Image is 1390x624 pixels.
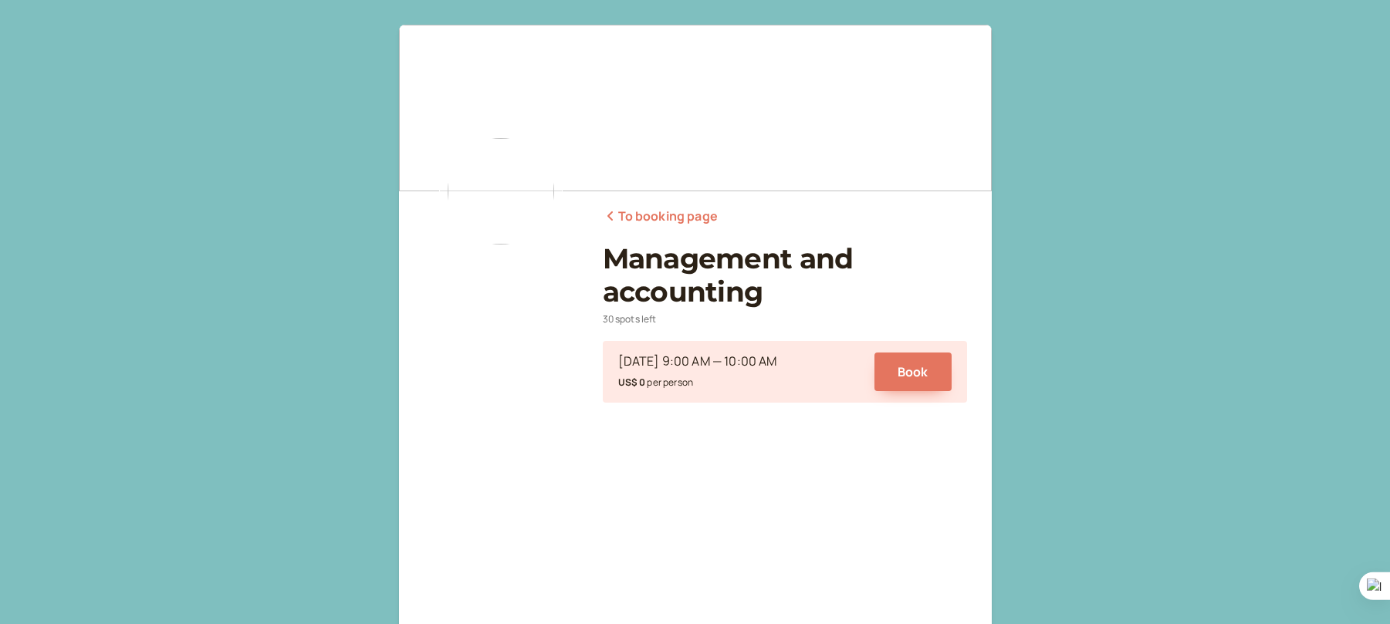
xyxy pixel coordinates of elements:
small: 30 spots left [603,312,657,325]
b: US$ 0 [618,376,646,389]
small: per person [618,376,694,389]
button: Book [874,352,952,391]
div: [DATE] 9:00 AM — 10:00 AM [618,352,777,372]
h1: Management and accounting [603,242,967,309]
a: To booking page [603,207,718,227]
